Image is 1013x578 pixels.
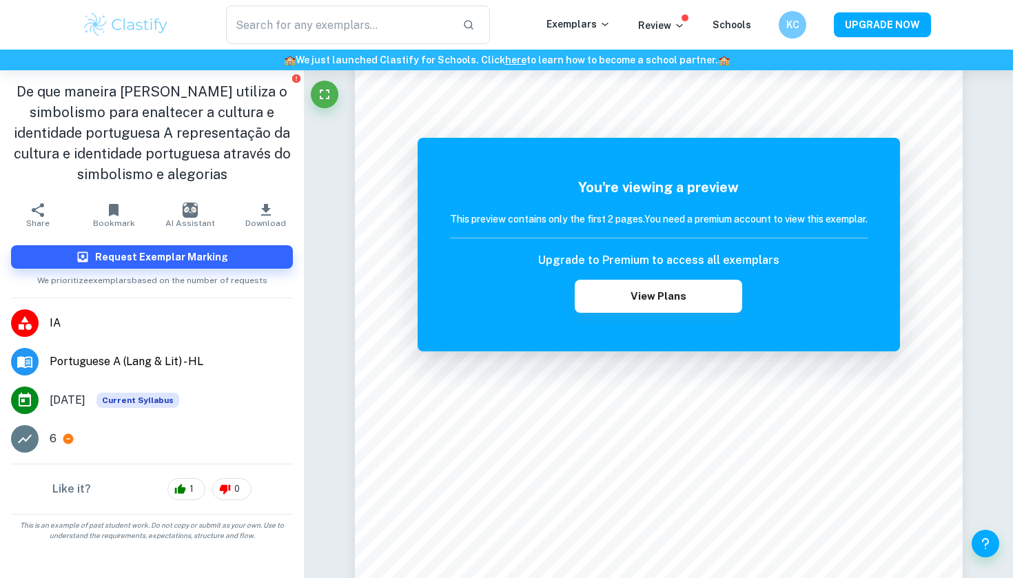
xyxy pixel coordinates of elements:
[11,81,293,185] h1: De que maneira [PERSON_NAME] utiliza o simbolismo para enaltecer a cultura e identidade portugues...
[11,245,293,269] button: Request Exemplar Marking
[6,520,298,541] span: This is an example of past student work. Do not copy or submit as your own. Use to understand the...
[713,19,751,30] a: Schools
[95,249,228,265] h6: Request Exemplar Marking
[291,73,301,83] button: Report issue
[228,196,304,234] button: Download
[226,6,451,44] input: Search for any exemplars...
[450,211,868,227] h6: This preview contains only the first 2 pages. You need a premium account to view this exemplar.
[284,54,296,65] span: 🏫
[227,482,247,496] span: 0
[505,54,526,65] a: here
[182,482,201,496] span: 1
[37,269,267,287] span: We prioritize exemplars based on the number of requests
[538,252,779,269] h6: Upgrade to Premium to access all exemplars
[165,218,215,228] span: AI Assistant
[311,81,338,108] button: Fullscreen
[82,11,170,39] img: Clastify logo
[50,431,57,447] p: 6
[3,52,1010,68] h6: We just launched Clastify for Schools. Click to learn how to become a school partner.
[52,481,91,497] h6: Like it?
[26,218,50,228] span: Share
[50,315,293,331] span: IA
[96,393,179,408] div: This exemplar is based on the current syllabus. Feel free to refer to it for inspiration/ideas wh...
[779,11,806,39] button: KC
[183,203,198,218] img: AI Assistant
[245,218,286,228] span: Download
[718,54,730,65] span: 🏫
[834,12,931,37] button: UPGRADE NOW
[450,177,868,198] h5: You're viewing a preview
[50,392,85,409] span: [DATE]
[785,17,801,32] h6: KC
[638,18,685,33] p: Review
[152,196,228,234] button: AI Assistant
[575,280,741,313] button: View Plans
[76,196,152,234] button: Bookmark
[546,17,611,32] p: Exemplars
[50,353,293,370] span: Portuguese A (Lang & Lit) - HL
[96,393,179,408] span: Current Syllabus
[93,218,135,228] span: Bookmark
[972,530,999,557] button: Help and Feedback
